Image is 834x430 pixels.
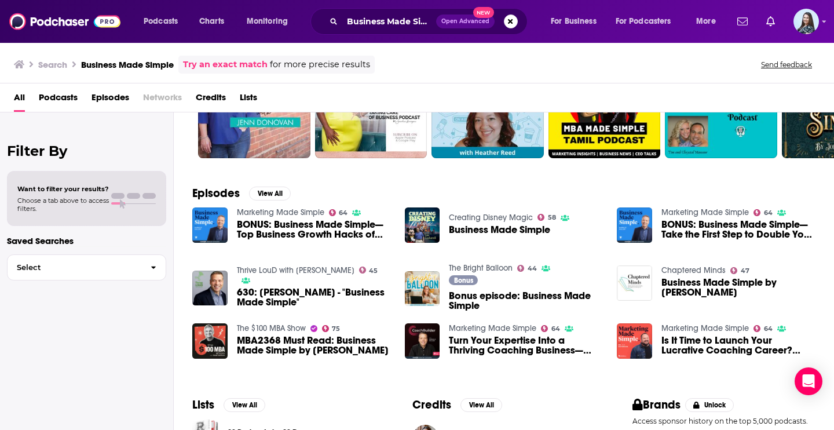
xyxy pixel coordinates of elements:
[661,278,815,297] a: Business Made Simple by Donald Miller
[764,326,773,331] span: 64
[548,215,556,220] span: 58
[239,12,303,31] button: open menu
[793,9,819,34] button: Show profile menu
[92,88,129,112] a: Episodes
[688,12,730,31] button: open menu
[460,398,502,412] button: View All
[237,220,391,239] span: BONUS: Business Made Simple—Top Business Growth Hacks of 2022
[685,398,734,412] button: Unlock
[405,271,440,307] img: Bonus episode: Business Made Simple
[237,265,354,275] a: Thrive LouD with Lou Diamond
[412,398,451,412] h2: Credits
[436,14,495,28] button: Open AdvancedNew
[14,88,25,112] a: All
[661,220,815,239] span: BONUS: Business Made Simple—Take the First Step to Double Your Revenue [DATE]
[342,12,436,31] input: Search podcasts, credits, & more...
[551,13,597,30] span: For Business
[81,59,174,70] h3: Business Made Simple
[541,325,560,332] a: 64
[793,9,819,34] span: Logged in as brookefortierpr
[661,336,815,355] a: Is It Time to Launch Your Lucrative Coaching Career? (Business Made Simple Podcast REPLAY)
[661,278,815,297] span: Business Made Simple by [PERSON_NAME]
[369,268,378,274] span: 45
[144,13,178,30] span: Podcasts
[237,336,391,355] span: MBA2368 Must Read: Business Made Simple by [PERSON_NAME]
[758,60,815,70] button: Send feedback
[449,213,533,223] a: Creating Disney Magic
[136,12,193,31] button: open menu
[449,225,550,235] a: Business Made Simple
[7,254,166,280] button: Select
[764,210,773,216] span: 64
[733,12,752,31] a: Show notifications dropdown
[237,287,391,307] a: 630: Donald Miller - "Business Made Simple"
[661,207,749,217] a: Marketing Made Simple
[192,207,228,243] img: BONUS: Business Made Simple—Top Business Growth Hacks of 2022
[617,207,652,243] a: BONUS: Business Made Simple—Take the First Step to Double Your Revenue Today
[332,326,340,331] span: 75
[240,88,257,112] a: Lists
[196,88,226,112] a: Credits
[192,186,291,201] a: EpisodesView All
[9,10,120,32] img: Podchaser - Follow, Share and Rate Podcasts
[449,323,536,333] a: Marketing Made Simple
[617,323,652,359] img: Is It Time to Launch Your Lucrative Coaching Career? (Business Made Simple Podcast REPLAY)
[473,7,494,18] span: New
[753,209,773,216] a: 64
[632,398,681,412] h2: Brands
[454,277,473,284] span: Bonus
[17,196,109,213] span: Choose a tab above to access filters.
[661,265,726,275] a: Chaptered Minds
[405,323,440,359] img: Turn Your Expertise Into a Thriving Coaching Business—New Business Made Simple Limited Series Com...
[753,325,773,332] a: 64
[449,291,603,311] a: Bonus episode: Business Made Simple
[321,8,539,35] div: Search podcasts, credits, & more...
[537,214,556,221] a: 58
[270,58,370,71] span: for more precise results
[237,207,324,217] a: Marketing Made Simple
[192,12,231,31] a: Charts
[528,266,537,271] span: 44
[192,186,240,201] h2: Episodes
[192,271,228,306] img: 630: Donald Miller - "Business Made Simple"
[616,13,671,30] span: For Podcasters
[237,287,391,307] span: 630: [PERSON_NAME] - "Business Made Simple"
[517,265,537,272] a: 44
[247,13,288,30] span: Monitoring
[237,336,391,355] a: MBA2368 Must Read: Business Made Simple by Donald Miller
[192,323,228,359] img: MBA2368 Must Read: Business Made Simple by Donald Miller
[249,187,291,201] button: View All
[608,12,688,31] button: open menu
[661,220,815,239] a: BONUS: Business Made Simple—Take the First Step to Double Your Revenue Today
[793,9,819,34] img: User Profile
[192,398,214,412] h2: Lists
[339,210,348,216] span: 64
[617,265,652,301] img: Business Made Simple by Donald Miller
[795,367,822,395] div: Open Intercom Messenger
[359,267,378,274] a: 45
[741,268,749,274] span: 47
[661,323,749,333] a: Marketing Made Simple
[405,207,440,243] a: Business Made Simple
[543,12,611,31] button: open menu
[7,143,166,159] h2: Filter By
[449,336,603,355] a: Turn Your Expertise Into a Thriving Coaching Business—New Business Made Simple Limited Series Com...
[632,417,815,425] p: Access sponsor history on the top 5,000 podcasts.
[237,323,306,333] a: The $100 MBA Show
[322,325,341,332] a: 75
[441,19,489,24] span: Open Advanced
[412,398,502,412] a: CreditsView All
